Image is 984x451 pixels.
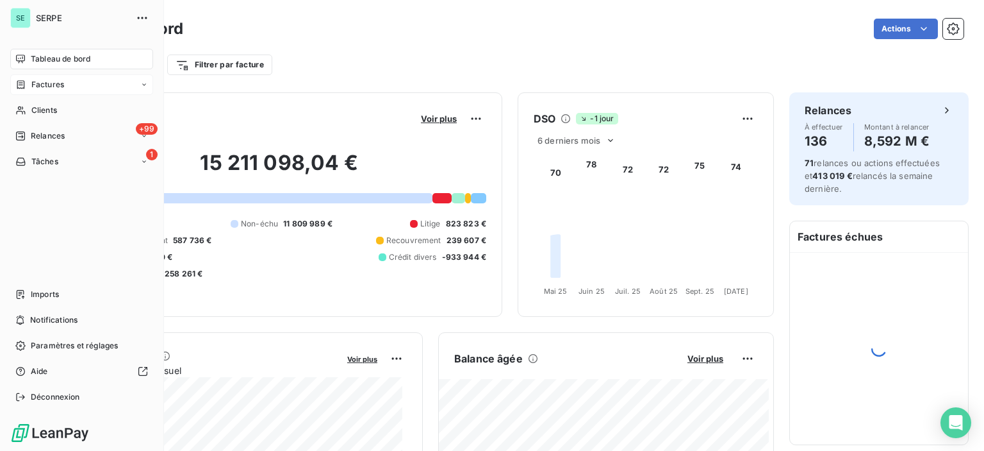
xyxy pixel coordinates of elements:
[534,111,555,126] h6: DSO
[805,158,814,168] span: 71
[241,218,278,230] span: Non-échu
[36,13,128,23] span: SERPE
[31,366,48,377] span: Aide
[31,156,58,167] span: Tâches
[31,53,90,65] span: Tableau de bord
[31,391,80,403] span: Déconnexion
[347,355,377,364] span: Voir plus
[161,268,203,280] span: -258 261 €
[805,103,851,118] h6: Relances
[31,79,64,90] span: Factures
[615,287,641,296] tspan: Juil. 25
[146,149,158,160] span: 1
[167,55,272,75] button: Filtrer par facture
[544,287,568,296] tspan: Mai 25
[874,19,938,39] button: Actions
[687,353,723,364] span: Voir plus
[386,235,441,246] span: Recouvrement
[31,130,65,142] span: Relances
[790,221,968,252] h6: Factures échues
[173,235,211,246] span: 587 736 €
[454,351,523,366] h6: Balance âgée
[650,287,678,296] tspan: Août 25
[684,353,727,364] button: Voir plus
[136,123,158,135] span: +99
[812,171,852,181] span: 413 019 €
[31,105,57,116] span: Clients
[10,423,90,443] img: Logo LeanPay
[421,114,457,124] span: Voir plus
[537,135,600,146] span: 6 derniers mois
[940,407,971,438] div: Open Intercom Messenger
[10,361,153,382] a: Aide
[724,287,748,296] tspan: [DATE]
[446,218,486,230] span: 823 823 €
[685,287,714,296] tspan: Sept. 25
[442,251,487,263] span: -933 944 €
[578,287,605,296] tspan: Juin 25
[447,235,486,246] span: 239 607 €
[805,131,843,151] h4: 136
[417,113,461,124] button: Voir plus
[420,218,441,230] span: Litige
[805,158,940,194] span: relances ou actions effectuées et relancés la semaine dernière.
[72,150,486,189] h2: 15 211 098,04 €
[31,340,118,352] span: Paramètres et réglages
[343,353,381,364] button: Voir plus
[389,251,437,263] span: Crédit divers
[576,113,618,124] span: -1 jour
[72,364,338,377] span: Chiffre d'affaires mensuel
[864,131,930,151] h4: 8,592 M €
[31,289,59,300] span: Imports
[10,8,31,28] div: SE
[805,123,843,131] span: À effectuer
[283,218,332,230] span: 11 809 989 €
[30,314,78,326] span: Notifications
[864,123,930,131] span: Montant à relancer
